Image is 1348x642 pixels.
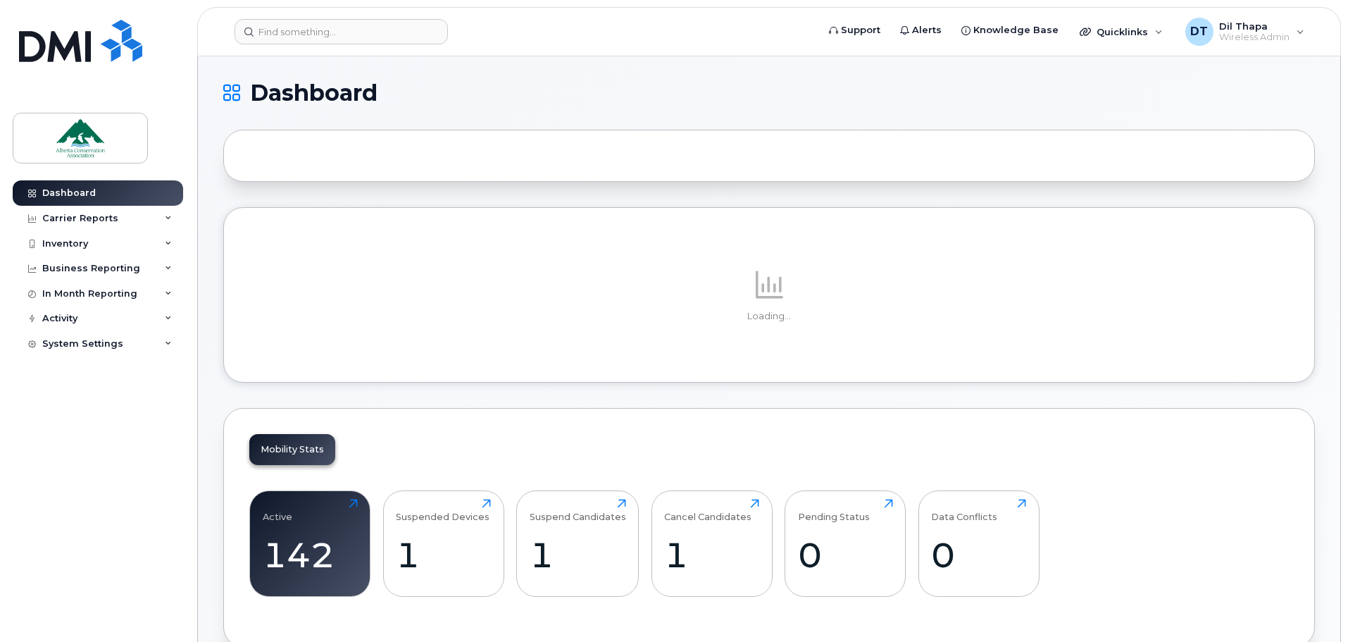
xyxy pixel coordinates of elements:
div: 1 [396,534,491,576]
span: Dashboard [250,82,377,104]
a: Active142 [263,499,358,589]
div: 1 [530,534,626,576]
div: 142 [263,534,358,576]
div: Suspended Devices [396,499,489,522]
a: Suspend Candidates1 [530,499,626,589]
a: Pending Status0 [798,499,893,589]
div: Data Conflicts [931,499,997,522]
div: 0 [798,534,893,576]
p: Loading... [249,310,1289,323]
div: 0 [931,534,1026,576]
a: Suspended Devices1 [396,499,491,589]
div: Pending Status [798,499,870,522]
a: Cancel Candidates1 [664,499,759,589]
a: Data Conflicts0 [931,499,1026,589]
div: Suspend Candidates [530,499,626,522]
div: 1 [664,534,759,576]
div: Cancel Candidates [664,499,751,522]
div: Active [263,499,292,522]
